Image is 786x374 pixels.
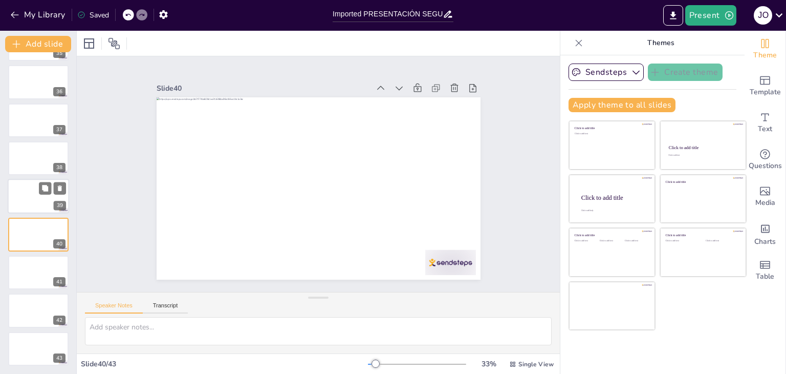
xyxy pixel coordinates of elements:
div: 40 [53,239,65,248]
div: 36 [8,65,69,99]
div: Saved [77,10,109,20]
div: 40 [8,218,69,252]
button: J O [754,5,772,26]
div: Add text boxes [745,105,785,141]
div: Click to add title [666,234,739,237]
div: Click to add text [625,240,648,242]
div: Change the overall theme [745,31,785,68]
div: 41 [53,277,65,286]
div: Click to add title [666,180,739,183]
div: Click to add title [669,145,737,150]
span: Charts [754,236,776,247]
p: Themes [587,31,734,55]
div: Add images, graphics, shapes or video [745,178,785,215]
div: Click to add body [581,210,646,212]
div: 35 [53,49,65,58]
button: Create theme [648,64,723,81]
div: 43 [53,354,65,363]
div: Add charts and graphs [745,215,785,252]
span: Position [108,37,120,50]
button: Export to PowerPoint [663,5,683,26]
div: Layout [81,35,97,52]
div: Slide 40 [334,126,499,276]
div: Add a table [745,252,785,289]
div: 39 [8,179,69,214]
div: Click to add text [668,155,736,157]
span: Single View [518,360,554,368]
div: Get real-time input from your audience [745,141,785,178]
button: Speaker Notes [85,302,143,314]
span: Text [758,123,772,135]
div: Click to add title [581,194,647,201]
div: 37 [8,103,69,137]
button: My Library [8,7,70,23]
div: 39 [54,201,66,211]
div: 38 [8,141,69,175]
input: Insert title [333,7,443,22]
span: Template [750,87,781,98]
button: Apply theme to all slides [569,98,675,112]
div: 36 [53,87,65,96]
span: Theme [753,50,777,61]
div: Click to add text [666,240,698,242]
div: 43 [8,332,69,366]
div: 42 [8,294,69,327]
span: Table [756,271,774,282]
div: J O [754,6,772,25]
div: 38 [53,163,65,172]
div: 42 [53,316,65,325]
div: 41 [8,256,69,289]
div: Click to add title [575,234,648,237]
div: Add ready made slides [745,68,785,105]
div: 33 % [476,359,501,369]
div: 37 [53,125,65,134]
div: Click to add text [575,133,648,135]
button: Present [685,5,736,26]
span: Questions [749,160,782,172]
button: Sendsteps [569,64,644,81]
div: Click to add text [600,240,623,242]
button: Delete Slide [54,182,66,195]
div: Click to add title [575,127,648,130]
div: Click to add text [575,240,598,242]
div: Click to add text [706,240,738,242]
div: Slide 40 / 43 [81,359,368,369]
button: Transcript [143,302,188,314]
button: Add slide [5,36,71,52]
span: Media [755,197,775,209]
button: Duplicate Slide [39,182,51,195]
